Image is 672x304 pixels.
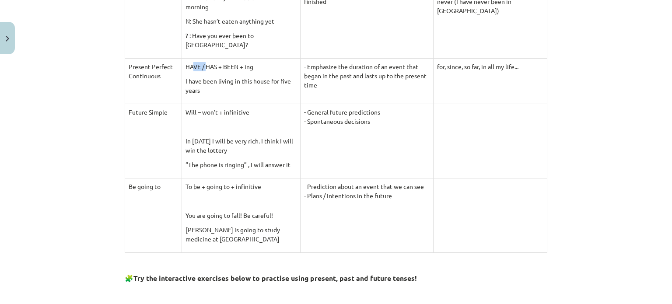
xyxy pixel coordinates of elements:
img: icon-close-lesson-0947bae3869378f0d4975bcd49f059093ad1ed9edebbc8119c70593378902aed.svg [6,36,9,42]
td: Present Perfect Continuous [125,58,182,104]
p: “The phone is ringing” , I will answer it [185,160,297,169]
p: In [DATE] I will be very rich. I think I will win the lottery [185,136,297,155]
p: To be + going to + infinitive [185,182,297,191]
td: Be going to [125,178,182,252]
td: for, since, so far, in all my life... [433,58,547,104]
td: - Emphasize the duration of an event that began in the past and lasts up to the present time [300,58,433,104]
p: Will – won’t + infinitive [185,108,297,117]
td: Future Simple [125,104,182,178]
strong: Try the interactive exercises below to practise using present, past and future tenses! [133,273,417,283]
p: N: She hasn’t eaten anything yet [185,17,297,26]
h3: 🧩 [125,267,547,283]
p: You are going to fall! Be careful! [185,211,297,220]
p: I have been living in this house for five years [185,77,297,95]
td: - General future predictions - Spontaneous decisions [300,104,433,178]
p: HAVE / HAS + BEEN + ing [185,62,297,71]
td: - Prediction about an event that we can see - Plans / Intentions in the future [300,178,433,252]
p: ? : Have you ever been to [GEOGRAPHIC_DATA]? [185,31,297,49]
p: [PERSON_NAME] is going to study medicine at [GEOGRAPHIC_DATA] [185,225,297,244]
